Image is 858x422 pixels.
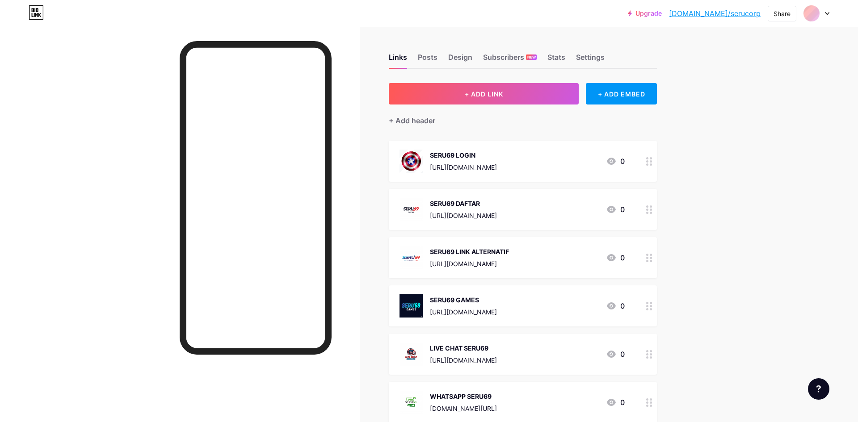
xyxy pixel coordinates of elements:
div: [URL][DOMAIN_NAME] [430,211,497,220]
div: [DOMAIN_NAME][URL] [430,404,497,413]
div: SERU69 GAMES [430,295,497,305]
div: [URL][DOMAIN_NAME] [430,307,497,317]
div: Subscribers [483,52,537,68]
div: SERU69 DAFTAR [430,199,497,208]
div: 0 [606,204,625,215]
div: 0 [606,156,625,167]
div: [URL][DOMAIN_NAME] [430,355,497,365]
span: + ADD LINK [465,90,503,98]
a: [DOMAIN_NAME]/serucorp [669,8,761,19]
div: Posts [418,52,437,68]
div: [URL][DOMAIN_NAME] [430,259,509,268]
img: SERU69 LINK ALTERNATIF [400,246,423,269]
div: SERU69 LOGIN [430,150,497,160]
img: SERU69 GAMES [400,294,423,318]
span: NEW [527,54,536,60]
div: Share [774,9,791,18]
img: SERU69 LOGIN [400,150,423,173]
div: 0 [606,349,625,359]
div: 0 [606,252,625,263]
div: + ADD EMBED [586,83,657,104]
button: + ADD LINK [389,83,579,104]
div: Design [448,52,472,68]
div: [URL][DOMAIN_NAME] [430,163,497,172]
div: WHATSAPP SERU69 [430,392,497,401]
div: Links [389,52,407,68]
div: Settings [576,52,605,68]
img: WHATSAPP SERU69 [400,391,423,414]
img: LIVE CHAT SERU69 [400,343,423,366]
div: LIVE CHAT SERU69 [430,343,497,353]
div: SERU69 LINK ALTERNATIF [430,247,509,256]
img: SERU69 DAFTAR [400,198,423,221]
div: + Add header [389,115,435,126]
div: 0 [606,301,625,311]
a: Upgrade [628,10,662,17]
div: 0 [606,397,625,408]
div: Stats [547,52,565,68]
